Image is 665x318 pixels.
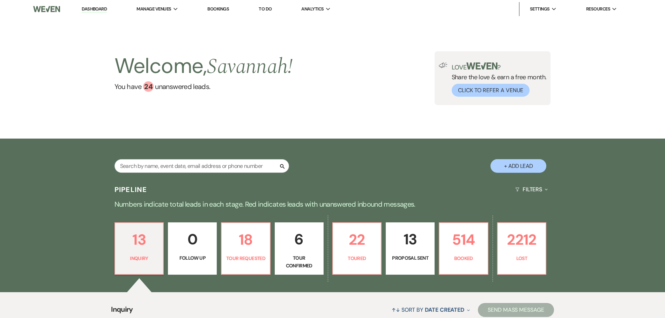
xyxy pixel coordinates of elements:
[512,180,551,199] button: Filters
[259,6,272,12] a: To Do
[392,306,400,313] span: ↑↓
[207,6,229,12] a: Bookings
[226,254,266,262] p: Tour Requested
[586,6,610,13] span: Resources
[337,228,377,251] p: 22
[114,51,293,81] h2: Welcome,
[497,222,547,275] a: 2212Lost
[226,228,266,251] p: 18
[502,228,542,251] p: 2212
[530,6,550,13] span: Settings
[332,222,382,275] a: 22Toured
[452,62,547,71] p: Love ?
[439,222,488,275] a: 514Booked
[172,254,212,262] p: Follow Up
[114,159,289,173] input: Search by name, event date, email address or phone number
[390,254,430,262] p: Proposal Sent
[502,254,542,262] p: Lost
[386,222,435,275] a: 13Proposal Sent
[279,228,319,251] p: 6
[114,222,164,275] a: 13Inquiry
[444,228,483,251] p: 514
[119,254,159,262] p: Inquiry
[33,2,60,16] img: Weven Logo
[425,306,464,313] span: Date Created
[81,199,584,210] p: Numbers indicate total leads in each stage. Red indicates leads with unanswered inbound messages.
[452,84,530,97] button: Click to Refer a Venue
[114,185,147,194] h3: Pipeline
[172,228,212,251] p: 0
[119,228,159,251] p: 13
[136,6,171,13] span: Manage Venues
[490,159,546,173] button: + Add Lead
[337,254,377,262] p: Toured
[279,254,319,270] p: Tour Confirmed
[466,62,497,69] img: weven-logo-green.svg
[143,81,154,92] div: 24
[390,228,430,251] p: 13
[478,303,554,317] button: Send Mass Message
[301,6,324,13] span: Analytics
[444,254,483,262] p: Booked
[82,6,107,13] a: Dashboard
[221,222,271,275] a: 18Tour Requested
[207,51,293,83] span: Savannah !
[448,62,547,97] div: Share the love & earn a free month.
[275,222,324,275] a: 6Tour Confirmed
[114,81,293,92] a: You have 24 unanswered leads.
[168,222,217,275] a: 0Follow Up
[439,62,448,68] img: loud-speaker-illustration.svg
